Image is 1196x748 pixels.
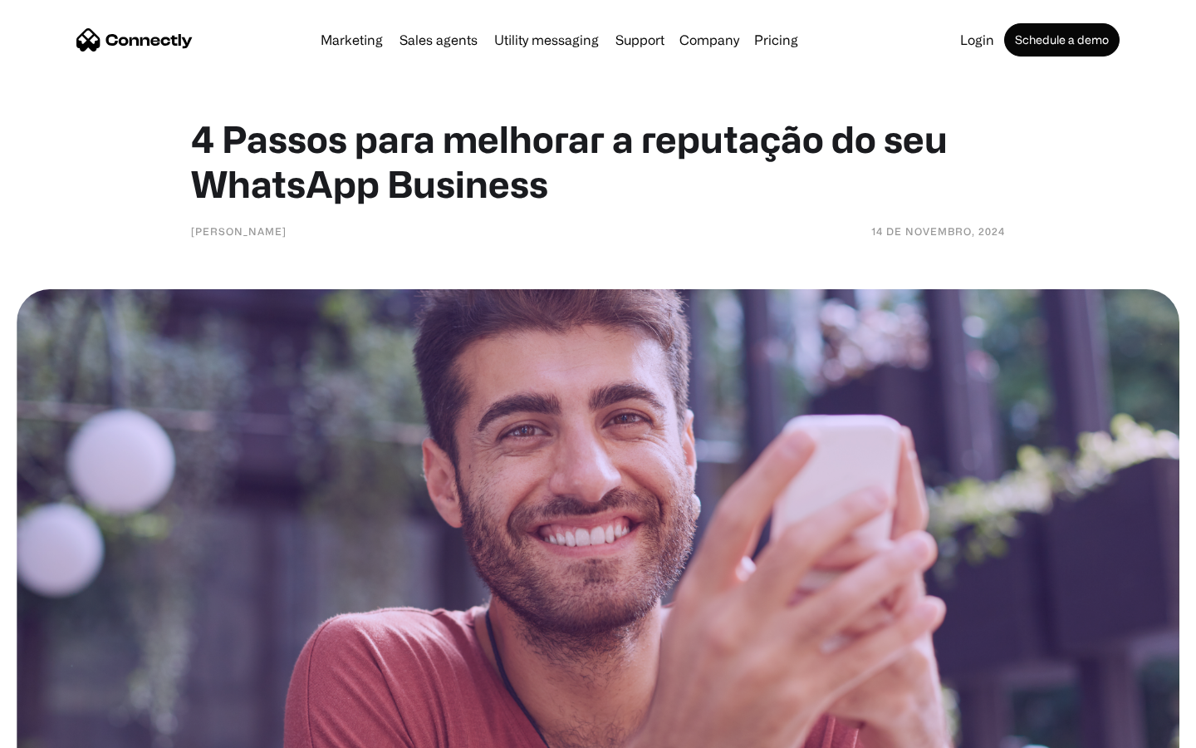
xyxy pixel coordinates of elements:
[871,223,1005,239] div: 14 de novembro, 2024
[33,719,100,742] ul: Language list
[314,33,390,47] a: Marketing
[191,223,287,239] div: [PERSON_NAME]
[17,719,100,742] aside: Language selected: English
[609,33,671,47] a: Support
[679,28,739,52] div: Company
[393,33,484,47] a: Sales agents
[1004,23,1120,57] a: Schedule a demo
[191,116,1005,206] h1: 4 Passos para melhorar a reputação do seu WhatsApp Business
[747,33,805,47] a: Pricing
[953,33,1001,47] a: Login
[488,33,605,47] a: Utility messaging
